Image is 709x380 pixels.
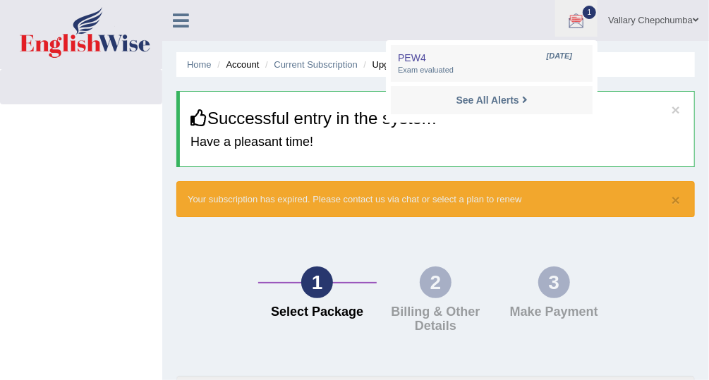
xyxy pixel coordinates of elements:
[187,59,212,70] a: Home
[456,94,519,106] strong: See All Alerts
[274,59,358,70] a: Current Subscription
[176,181,695,217] div: Your subscription has expired. Please contact us via chat or select a plan to renew
[360,58,461,71] li: Upgrade Subscription
[384,305,488,333] h4: Billing & Other Details
[502,305,606,319] h4: Make Payment
[453,92,531,108] a: See All Alerts
[583,6,597,19] span: 1
[420,266,452,298] div: 2
[547,51,572,62] span: [DATE]
[214,58,259,71] li: Account
[190,135,684,149] h4: Have a pleasant time!
[394,49,589,78] a: PEW4 [DATE] Exam evaluated
[265,305,370,319] h4: Select Package
[398,52,426,63] span: PEW4
[398,65,586,76] span: Exam evaluated
[538,266,570,298] div: 3
[672,192,680,207] button: ×
[301,266,333,298] div: 1
[190,109,684,128] h3: Successful entry in the system
[672,102,680,117] button: ×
